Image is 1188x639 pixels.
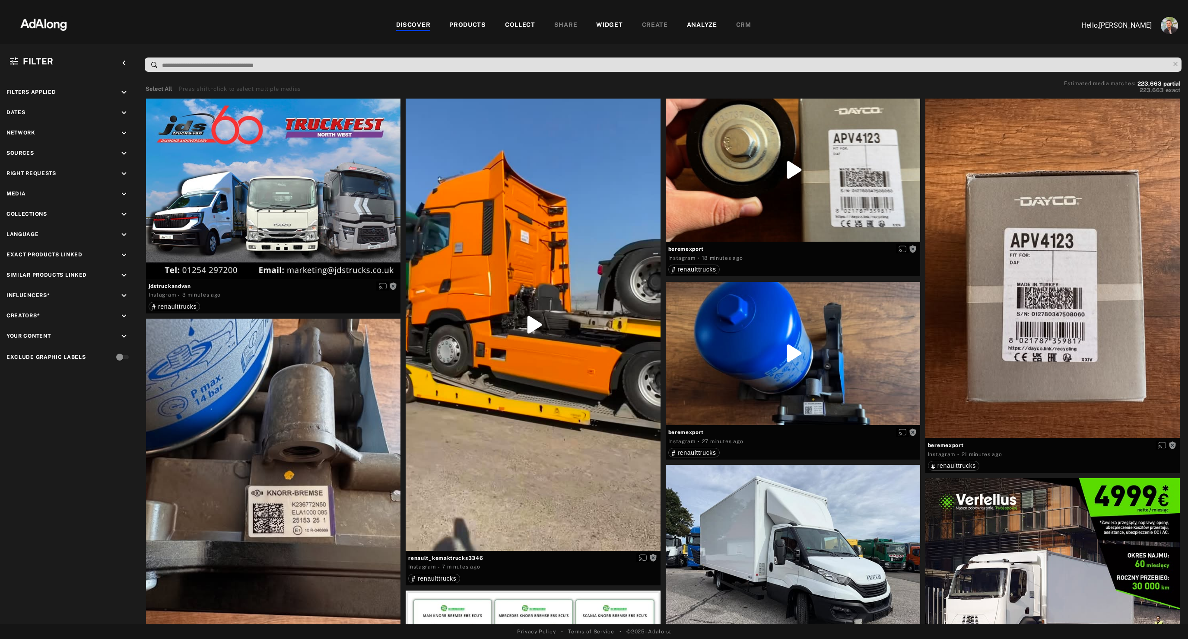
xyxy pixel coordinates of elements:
[1161,17,1178,34] img: ACg8ocLjEk1irI4XXb49MzUGwa4F_C3PpCyg-3CPbiuLEZrYEA=s96-c
[1140,87,1164,93] span: 223,663
[626,628,671,636] span: © 2025 - Adalong
[505,20,535,31] div: COLLECT
[408,563,435,571] div: Instagram
[596,20,623,31] div: WIDGET
[6,150,34,156] span: Sources
[672,266,716,272] div: renaulttrucks
[568,628,614,636] a: Terms of Service
[698,438,700,445] span: ·
[896,244,909,253] button: Enable diffusion on this media
[119,271,129,280] i: keyboard_arrow_down
[636,553,649,562] button: Enable diffusion on this media
[23,56,54,67] span: Filter
[396,20,431,31] div: DISCOVER
[119,58,129,68] i: keyboard_arrow_left
[928,441,1177,449] span: beremexport
[517,628,556,636] a: Privacy Policy
[937,462,976,469] span: renaulttrucks
[6,231,39,237] span: Language
[962,451,1002,457] time: 2025-09-04T09:31:54.000Z
[119,149,129,158] i: keyboard_arrow_down
[146,85,172,93] button: Select All
[678,266,716,273] span: renaulttrucks
[6,333,51,339] span: Your Content
[909,246,917,252] span: Rights not requested
[896,428,909,437] button: Enable diffusion on this media
[438,564,440,571] span: ·
[6,272,87,278] span: Similar Products Linked
[149,282,398,290] span: jdstruckandvan
[412,575,456,581] div: renaulttrucks
[6,252,83,258] span: Exact Products Linked
[672,450,716,456] div: renaulttrucks
[6,353,86,361] div: Exclude Graphic Labels
[119,311,129,321] i: keyboard_arrow_down
[6,11,82,37] img: 63233d7d88ed69de3c212112c67096b6.png
[6,170,56,176] span: Right Requests
[736,20,751,31] div: CRM
[6,313,40,319] span: Creators*
[561,628,563,636] span: •
[119,230,129,240] i: keyboard_arrow_down
[702,438,743,444] time: 2025-09-04T09:25:43.000Z
[119,250,129,260] i: keyboard_arrow_down
[619,628,622,636] span: •
[408,554,658,562] span: renault_kemaktrucks3346
[668,254,696,262] div: Instagram
[389,283,397,289] span: Rights not requested
[376,281,389,291] button: Enable diffusion on this media
[649,555,657,561] span: Rights not requested
[119,88,129,97] i: keyboard_arrow_down
[642,20,668,31] div: CREATE
[1137,80,1162,87] span: 223,663
[668,438,696,445] div: Instagram
[149,291,176,299] div: Instagram
[6,191,26,197] span: Media
[178,292,180,299] span: ·
[1065,20,1152,31] p: Hello, [PERSON_NAME]
[928,450,955,458] div: Instagram
[152,304,197,310] div: renaulttrucks
[909,429,917,435] span: Rights not requested
[698,255,700,262] span: ·
[6,109,25,115] span: Dates
[119,291,129,300] i: keyboard_arrow_down
[179,85,301,93] div: Press shift+click to select multiple medias
[668,245,918,253] span: beremexport
[119,189,129,199] i: keyboard_arrow_down
[119,169,129,179] i: keyboard_arrow_down
[1169,442,1176,448] span: Rights not requested
[442,564,480,570] time: 2025-09-04T09:45:09.000Z
[678,449,716,456] span: renaulttrucks
[6,130,35,136] span: Network
[1137,82,1180,86] button: 223,663partial
[119,108,129,118] i: keyboard_arrow_down
[668,428,918,436] span: beremexport
[1159,15,1180,36] button: Account settings
[1156,441,1169,450] button: Enable diffusion on this media
[449,20,486,31] div: PRODUCTS
[6,89,56,95] span: Filters applied
[6,292,50,298] span: Influencers*
[119,128,129,138] i: keyboard_arrow_down
[119,210,129,219] i: keyboard_arrow_down
[931,463,976,469] div: renaulttrucks
[687,20,717,31] div: ANALYZE
[182,292,221,298] time: 2025-09-04T09:49:33.000Z
[702,255,743,261] time: 2025-09-04T09:34:20.000Z
[1064,80,1136,86] span: Estimated media matches:
[119,332,129,341] i: keyboard_arrow_down
[418,575,456,582] span: renaulttrucks
[957,451,959,458] span: ·
[1064,86,1180,95] button: 223,663exact
[158,303,197,310] span: renaulttrucks
[6,211,47,217] span: Collections
[554,20,578,31] div: SHARE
